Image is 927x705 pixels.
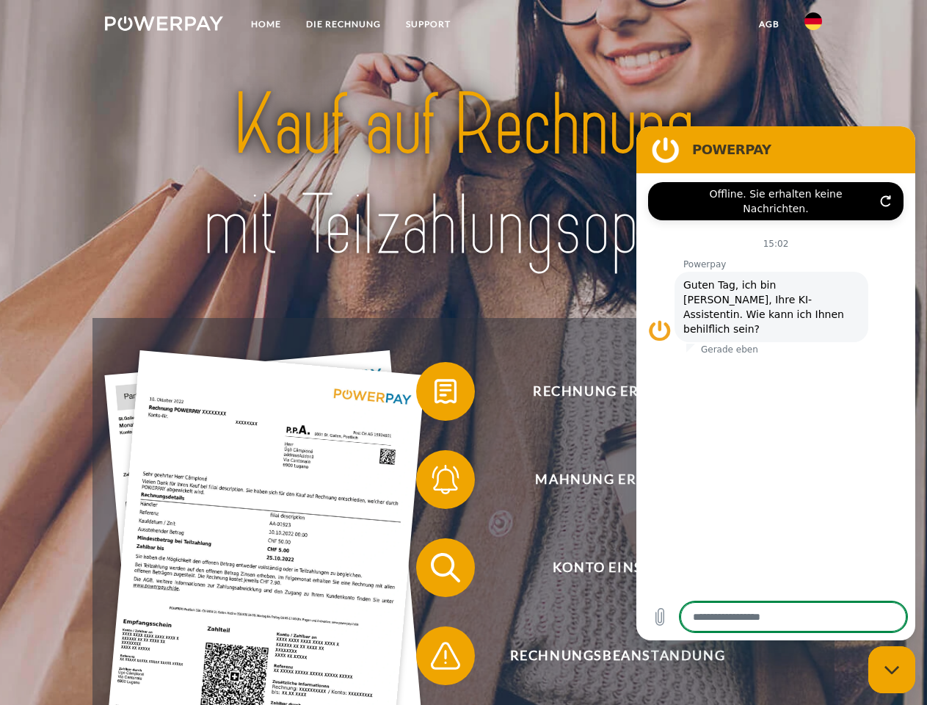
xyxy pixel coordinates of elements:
[427,549,464,586] img: qb_search.svg
[105,16,223,31] img: logo-powerpay-white.svg
[437,538,797,597] span: Konto einsehen
[294,11,393,37] a: DIE RECHNUNG
[416,450,798,509] button: Mahnung erhalten?
[239,11,294,37] a: Home
[437,362,797,421] span: Rechnung erhalten?
[868,646,915,693] iframe: Schaltfläche zum Öffnen des Messaging-Fensters; Konversation läuft
[804,12,822,30] img: de
[636,126,915,640] iframe: Messaging-Fenster
[427,461,464,498] img: qb_bell.svg
[427,373,464,410] img: qb_bill.svg
[416,538,798,597] button: Konto einsehen
[140,70,787,281] img: title-powerpay_de.svg
[416,626,798,685] button: Rechnungsbeanstandung
[437,450,797,509] span: Mahnung erhalten?
[416,362,798,421] button: Rechnung erhalten?
[746,11,792,37] a: agb
[427,637,464,674] img: qb_warning.svg
[393,11,463,37] a: SUPPORT
[437,626,797,685] span: Rechnungsbeanstandung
